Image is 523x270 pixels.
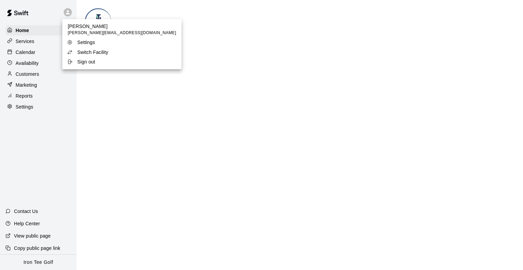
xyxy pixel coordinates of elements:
[77,49,108,56] p: Switch Facility
[77,39,95,46] p: Settings
[68,30,176,37] span: [PERSON_NAME][EMAIL_ADDRESS][DOMAIN_NAME]
[77,58,95,65] p: Sign out
[62,47,181,57] a: Switch Facility
[68,23,176,30] p: [PERSON_NAME]
[62,38,181,47] a: Settings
